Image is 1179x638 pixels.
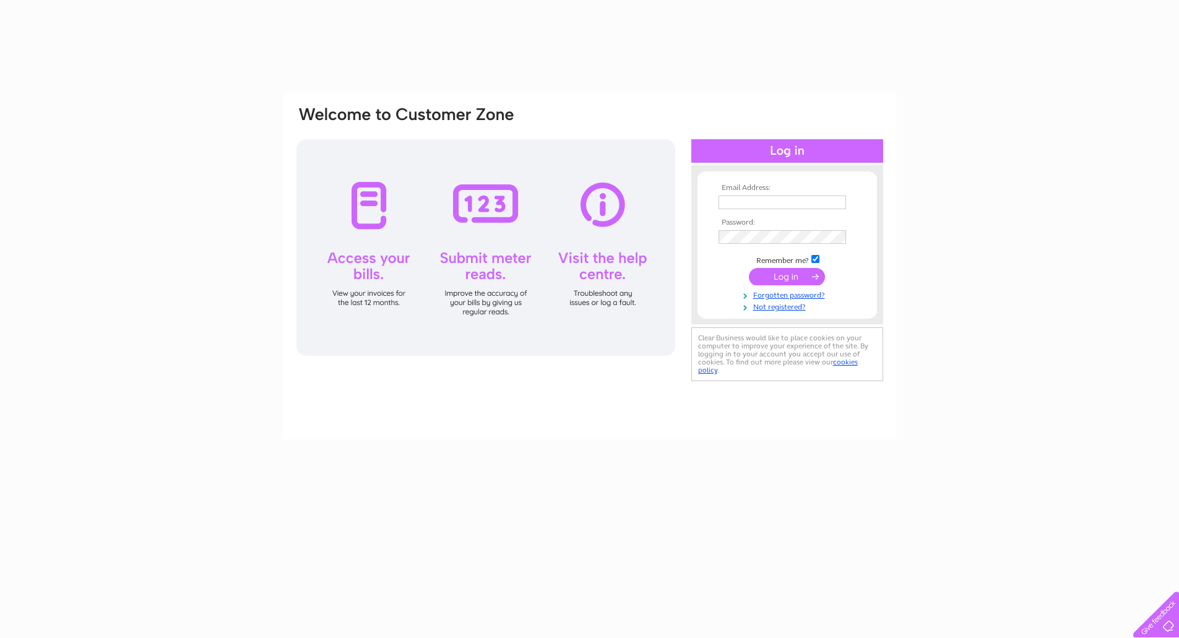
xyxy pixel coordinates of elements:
[715,184,859,192] th: Email Address:
[749,268,825,285] input: Submit
[715,253,859,265] td: Remember me?
[719,288,859,300] a: Forgotten password?
[691,327,883,381] div: Clear Business would like to place cookies on your computer to improve your experience of the sit...
[719,300,859,312] a: Not registered?
[715,218,859,227] th: Password:
[698,358,858,374] a: cookies policy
